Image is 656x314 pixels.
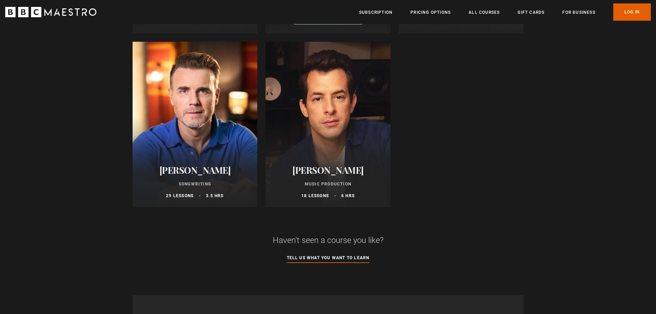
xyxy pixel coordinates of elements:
a: Subscription [359,9,393,16]
p: Songwriting [141,181,249,187]
p: Music Production [274,181,382,187]
a: Tell us what you want to learn [287,254,369,262]
h2: [PERSON_NAME] [274,165,382,175]
a: [PERSON_NAME] Music Production 18 lessons 6 hrs [265,42,391,207]
a: Log In [613,3,651,21]
a: Gift Cards [518,9,544,16]
a: [PERSON_NAME] Songwriting 29 lessons 3.5 hrs [133,42,258,207]
h2: [PERSON_NAME] [141,165,249,175]
a: Pricing Options [410,9,451,16]
p: 3.5 hrs [206,193,223,199]
p: 6 hrs [341,193,355,199]
p: 18 lessons [301,193,329,199]
a: All Courses [469,9,500,16]
a: For business [562,9,595,16]
h2: Haven't seen a course you like? [159,235,498,246]
nav: Primary [359,3,651,21]
p: 29 lessons [166,193,194,199]
svg: BBC Maestro [5,7,96,17]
